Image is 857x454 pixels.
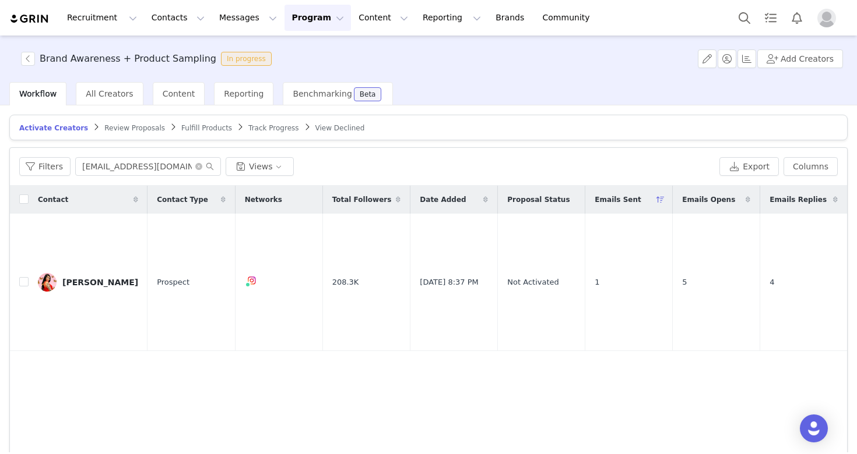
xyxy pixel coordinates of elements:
[224,89,264,98] span: Reporting
[226,157,294,176] button: Views
[332,194,392,205] span: Total Followers
[352,5,415,31] button: Content
[315,124,365,132] span: View Declined
[75,157,221,176] input: Search...
[285,5,351,31] button: Program
[221,52,272,66] span: In progress
[682,276,687,288] span: 5
[360,91,376,98] div: Beta
[416,5,488,31] button: Reporting
[21,52,276,66] span: [object Object]
[420,276,478,288] span: [DATE] 8:37 PM
[145,5,212,31] button: Contacts
[163,89,195,98] span: Content
[719,157,779,176] button: Export
[507,276,559,288] span: Not Activated
[293,89,352,98] span: Benchmarking
[9,13,50,24] img: grin logo
[810,9,848,27] button: Profile
[212,5,284,31] button: Messages
[19,157,71,176] button: Filters
[157,276,189,288] span: Prospect
[248,124,298,132] span: Track Progress
[62,278,138,287] div: [PERSON_NAME]
[595,276,599,288] span: 1
[19,89,57,98] span: Workflow
[181,124,232,132] span: Fulfill Products
[732,5,757,31] button: Search
[40,52,216,66] h3: Brand Awareness + Product Sampling
[60,5,144,31] button: Recruitment
[86,89,133,98] span: All Creators
[784,157,838,176] button: Columns
[758,5,784,31] a: Tasks
[38,273,57,292] img: 759aa4a3-16c3-4200-a00a-7752f9d0a9b7--s.jpg
[770,194,827,205] span: Emails Replies
[195,163,202,170] i: icon: close-circle
[206,162,214,171] i: icon: search
[38,273,138,292] a: [PERSON_NAME]
[536,5,602,31] a: Community
[757,49,843,68] button: Add Creators
[817,9,836,27] img: placeholder-profile.jpg
[507,194,570,205] span: Proposal Status
[800,414,828,442] div: Open Intercom Messenger
[420,194,466,205] span: Date Added
[784,5,810,31] button: Notifications
[489,5,535,31] a: Brands
[595,194,641,205] span: Emails Sent
[332,276,359,288] span: 208.3K
[157,194,208,205] span: Contact Type
[19,124,88,132] span: Activate Creators
[38,194,68,205] span: Contact
[247,276,257,285] img: instagram.svg
[104,124,165,132] span: Review Proposals
[245,194,282,205] span: Networks
[682,194,735,205] span: Emails Opens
